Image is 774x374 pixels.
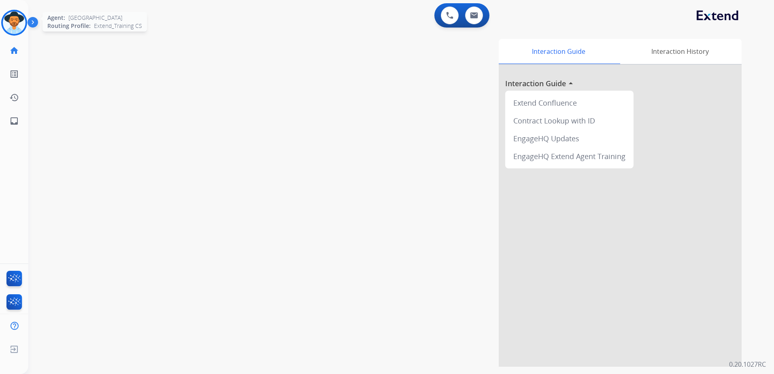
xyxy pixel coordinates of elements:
[9,93,19,102] mat-icon: history
[3,11,26,34] img: avatar
[508,130,630,147] div: EngageHQ Updates
[47,22,91,30] span: Routing Profile:
[729,359,766,369] p: 0.20.1027RC
[508,147,630,165] div: EngageHQ Extend Agent Training
[9,116,19,126] mat-icon: inbox
[68,14,122,22] span: [GEOGRAPHIC_DATA]
[94,22,142,30] span: Extend_Training CS
[618,39,742,64] div: Interaction History
[508,112,630,130] div: Contract Lookup with ID
[9,69,19,79] mat-icon: list_alt
[9,46,19,55] mat-icon: home
[499,39,618,64] div: Interaction Guide
[47,14,65,22] span: Agent:
[508,94,630,112] div: Extend Confluence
